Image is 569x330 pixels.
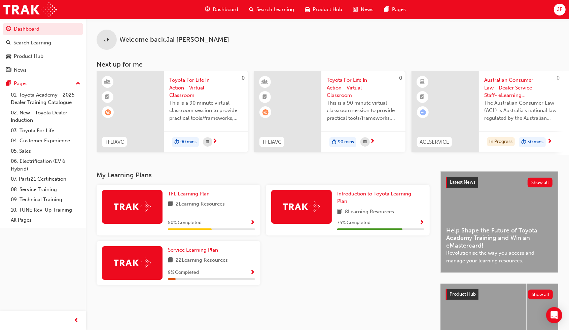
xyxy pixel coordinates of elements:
span: next-icon [212,139,217,145]
span: guage-icon [205,5,210,14]
span: Revolutionise the way you access and manage your learning resources. [446,249,553,264]
span: up-icon [76,79,80,88]
a: 09. Technical Training [8,194,83,205]
span: News [361,6,374,13]
span: news-icon [353,5,358,14]
span: Introduction to Toyota Learning Plan [337,191,411,205]
a: car-iconProduct Hub [299,3,348,16]
span: prev-icon [74,317,79,325]
span: 75 % Completed [337,219,370,227]
a: guage-iconDashboard [200,3,244,16]
h3: My Learning Plans [97,171,430,179]
span: duration-icon [332,138,336,147]
button: Pages [3,77,83,90]
span: 9 % Completed [168,269,199,277]
span: pages-icon [384,5,389,14]
span: 22 Learning Resources [176,256,228,265]
span: Latest News [450,179,475,185]
a: All Pages [8,215,83,225]
span: TFL Learning Plan [168,191,210,197]
span: learningResourceType_INSTRUCTOR_LED-icon [105,78,110,86]
h3: Next up for me [86,61,569,68]
span: learningResourceType_ELEARNING-icon [420,78,425,86]
span: learningRecordVerb_ATTEMPT-icon [420,109,426,115]
span: book-icon [168,200,173,209]
span: Toyota For Life In Action - Virtual Classroom [169,76,243,99]
span: 0 [399,75,402,81]
button: Show all [528,178,553,187]
span: learningRecordVerb_WAITLIST-icon [262,109,269,115]
button: Show Progress [250,219,255,227]
span: guage-icon [6,26,11,32]
span: search-icon [249,5,254,14]
div: Product Hub [14,52,43,60]
button: JF [554,4,566,15]
button: Show Progress [419,219,424,227]
span: 0 [242,75,245,81]
a: Product HubShow all [446,289,553,300]
span: booktick-icon [420,93,425,102]
a: Introduction to Toyota Learning Plan [337,190,424,205]
div: Pages [14,80,28,87]
span: learningRecordVerb_WAITLIST-icon [105,109,111,115]
a: news-iconNews [348,3,379,16]
a: 0TFLIAVCToyota For Life In Action - Virtual ClassroomThis is a 90 minute virtual classroom sessio... [254,71,405,152]
a: search-iconSearch Learning [244,3,299,16]
span: ACLSERVICE [420,138,449,146]
img: Trak [3,2,57,17]
span: Welcome back , Jai [PERSON_NAME] [119,36,229,44]
a: pages-iconPages [379,3,411,16]
span: Product Hub [450,291,476,297]
span: This is a 90 minute virtual classroom session to provide practical tools/frameworks, behaviours a... [169,99,243,122]
span: next-icon [370,139,375,145]
span: Toyota For Life In Action - Virtual Classroom [327,76,400,99]
a: 08. Service Training [8,184,83,195]
img: Trak [114,258,151,268]
span: pages-icon [6,81,11,87]
span: booktick-icon [105,93,110,102]
a: 01. Toyota Academy - 2025 Dealer Training Catalogue [8,90,83,108]
span: car-icon [6,53,11,60]
span: Australian Consumer Law - Dealer Service Staff- eLearning Module [484,76,558,99]
a: 07. Parts21 Certification [8,174,83,184]
span: 90 mins [338,138,354,146]
img: Trak [283,201,320,212]
a: Search Learning [3,37,83,49]
div: In Progress [487,137,515,146]
a: Service Learning Plan [168,246,221,254]
span: calendar-icon [206,138,209,146]
span: duration-icon [521,138,526,147]
span: book-icon [337,208,342,216]
button: Show Progress [250,268,255,277]
a: Product Hub [3,50,83,63]
span: Show Progress [250,220,255,226]
span: duration-icon [174,138,179,147]
span: car-icon [305,5,310,14]
a: 02. New - Toyota Dealer Induction [8,108,83,125]
span: 50 % Completed [168,219,202,227]
a: 0ACLSERVICEAustralian Consumer Law - Dealer Service Staff- eLearning ModuleThe Australian Consume... [412,71,563,152]
span: Show Progress [419,220,424,226]
a: 06. Electrification (EV & Hybrid) [8,156,83,174]
a: 04. Customer Experience [8,136,83,146]
span: news-icon [6,67,11,73]
span: 2 Learning Resources [176,200,225,209]
span: This is a 90 minute virtual classroom session to provide practical tools/frameworks, behaviours a... [327,99,400,122]
span: Product Hub [313,6,342,13]
span: next-icon [547,139,552,145]
a: TFL Learning Plan [168,190,212,198]
button: DashboardSearch LearningProduct HubNews [3,22,83,77]
a: News [3,64,83,76]
span: Pages [392,6,406,13]
a: 03. Toyota For Life [8,125,83,136]
span: JF [557,6,562,13]
span: JF [104,36,109,44]
span: TFLIAVC [262,138,282,146]
span: learningResourceType_INSTRUCTOR_LED-icon [263,78,268,86]
span: 30 mins [527,138,543,146]
span: TFLIAVC [105,138,124,146]
span: Help Shape the Future of Toyota Academy Training and Win an eMastercard! [446,227,553,250]
a: 05. Sales [8,146,83,156]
